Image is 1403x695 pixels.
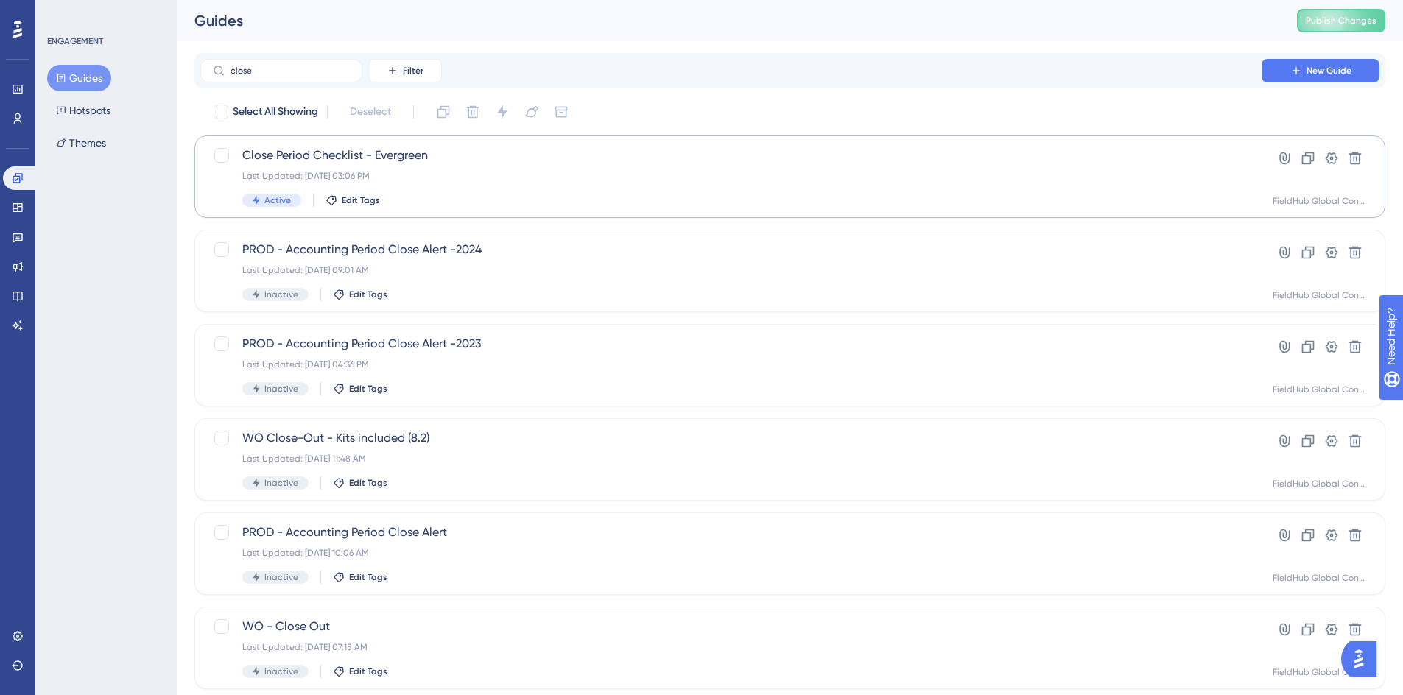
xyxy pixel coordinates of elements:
button: Edit Tags [326,194,380,206]
button: Edit Tags [333,571,387,583]
span: Inactive [264,383,298,395]
span: Inactive [264,571,298,583]
span: Close Period Checklist - Evergreen [242,147,1220,164]
iframe: UserGuiding AI Assistant Launcher [1341,637,1385,681]
span: Inactive [264,477,298,489]
span: Deselect [350,103,391,121]
span: WO - Close Out [242,618,1220,635]
span: New Guide [1307,65,1351,77]
button: Themes [47,130,115,156]
span: Edit Tags [349,383,387,395]
button: Edit Tags [333,666,387,677]
span: Publish Changes [1306,15,1376,27]
span: Filter [403,65,423,77]
div: FieldHub Global Container [1273,666,1367,678]
input: Search [231,66,350,76]
div: FieldHub Global Container [1273,478,1367,490]
span: Active [264,194,291,206]
button: Hotspots [47,97,119,124]
button: Edit Tags [333,383,387,395]
div: Guides [194,10,1260,31]
span: Inactive [264,666,298,677]
button: Publish Changes [1297,9,1385,32]
span: Edit Tags [349,477,387,489]
button: Filter [368,59,442,82]
div: Last Updated: [DATE] 07:15 AM [242,641,1220,653]
span: PROD - Accounting Period Close Alert -2024 [242,241,1220,258]
div: ENGAGEMENT [47,35,103,47]
span: PROD - Accounting Period Close Alert [242,523,1220,541]
span: Need Help? [35,4,92,21]
div: Last Updated: [DATE] 04:36 PM [242,359,1220,370]
button: New Guide [1262,59,1379,82]
div: Last Updated: [DATE] 09:01 AM [242,264,1220,276]
div: Last Updated: [DATE] 11:48 AM [242,453,1220,465]
div: Last Updated: [DATE] 03:06 PM [242,170,1220,182]
div: FieldHub Global Container [1273,195,1367,207]
span: PROD - Accounting Period Close Alert -2023 [242,335,1220,353]
div: Last Updated: [DATE] 10:06 AM [242,547,1220,559]
div: FieldHub Global Container [1273,289,1367,301]
span: Edit Tags [349,571,387,583]
button: Edit Tags [333,289,387,300]
span: Inactive [264,289,298,300]
span: Edit Tags [342,194,380,206]
button: Edit Tags [333,477,387,489]
button: Deselect [337,99,404,125]
div: FieldHub Global Container [1273,384,1367,395]
span: Select All Showing [233,103,318,121]
span: Edit Tags [349,289,387,300]
span: WO Close-Out - Kits included (8.2) [242,429,1220,447]
span: Edit Tags [349,666,387,677]
button: Guides [47,65,111,91]
div: FieldHub Global Container [1273,572,1367,584]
